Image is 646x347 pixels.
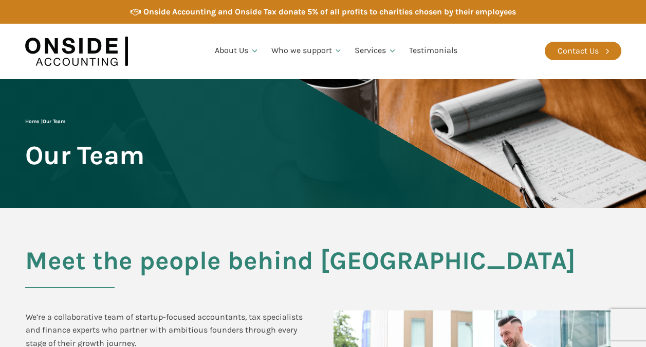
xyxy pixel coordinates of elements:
[558,44,599,58] div: Contact Us
[43,118,65,125] span: Our Team
[25,247,621,288] h2: Meet the people behind [GEOGRAPHIC_DATA]
[545,42,621,60] a: Contact Us
[25,118,65,125] span: |
[143,5,516,19] div: Onside Accounting and Onside Tax donate 5% of all profits to charities chosen by their employees
[403,33,464,68] a: Testimonials
[265,33,349,68] a: Who we support
[25,31,128,71] img: Onside Accounting
[348,33,403,68] a: Services
[25,118,39,125] a: Home
[209,33,265,68] a: About Us
[25,141,144,169] span: Our Team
